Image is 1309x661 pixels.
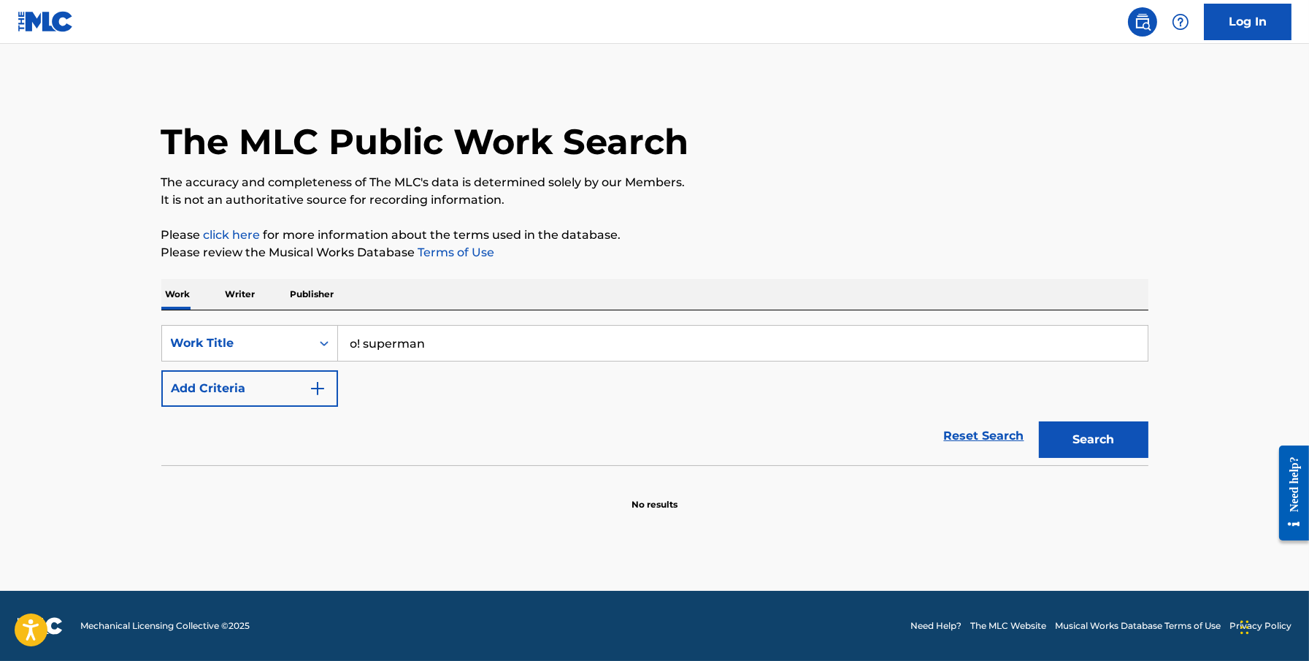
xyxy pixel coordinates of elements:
[309,380,326,397] img: 9d2ae6d4665cec9f34b9.svg
[632,481,677,511] p: No results
[161,226,1148,244] p: Please for more information about the terms used in the database.
[1236,591,1309,661] iframe: Chat Widget
[286,279,339,310] p: Publisher
[161,325,1148,465] form: Search Form
[18,617,63,635] img: logo
[970,619,1046,633] a: The MLC Website
[1172,13,1189,31] img: help
[1055,619,1221,633] a: Musical Works Database Terms of Use
[161,244,1148,261] p: Please review the Musical Works Database
[80,619,250,633] span: Mechanical Licensing Collective © 2025
[161,279,195,310] p: Work
[415,245,495,259] a: Terms of Use
[1134,13,1151,31] img: search
[1039,421,1148,458] button: Search
[171,335,302,352] div: Work Title
[161,191,1148,209] p: It is not an authoritative source for recording information.
[1204,4,1291,40] a: Log In
[161,120,689,164] h1: The MLC Public Work Search
[161,370,338,407] button: Add Criteria
[1268,435,1309,552] iframe: Resource Center
[221,279,260,310] p: Writer
[937,420,1032,452] a: Reset Search
[1166,7,1195,37] div: Help
[910,619,961,633] a: Need Help?
[1229,619,1291,633] a: Privacy Policy
[204,228,261,242] a: click here
[18,11,74,32] img: MLC Logo
[1240,605,1249,649] div: Drag
[1128,7,1157,37] a: Public Search
[161,174,1148,191] p: The accuracy and completeness of The MLC's data is determined solely by our Members.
